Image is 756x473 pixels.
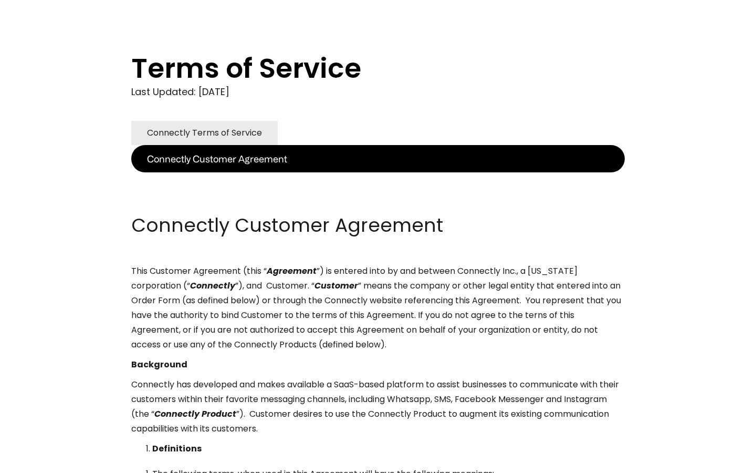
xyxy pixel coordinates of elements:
[131,84,625,100] div: Last Updated: [DATE]
[154,408,236,420] em: Connectly Product
[131,264,625,352] p: This Customer Agreement (this “ ”) is entered into by and between Connectly Inc., a [US_STATE] co...
[10,454,63,469] aside: Language selected: English
[21,455,63,469] ul: Language list
[152,443,202,455] strong: Definitions
[147,126,262,140] div: Connectly Terms of Service
[267,265,317,277] em: Agreement
[131,358,187,371] strong: Background
[131,377,625,436] p: Connectly has developed and makes available a SaaS-based platform to assist businesses to communi...
[131,212,625,239] h2: Connectly Customer Agreement
[131,172,625,187] p: ‍
[131,192,625,207] p: ‍
[131,53,583,84] h1: Terms of Service
[147,151,287,166] div: Connectly Customer Agreement
[190,280,235,292] em: Connectly
[314,280,358,292] em: Customer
